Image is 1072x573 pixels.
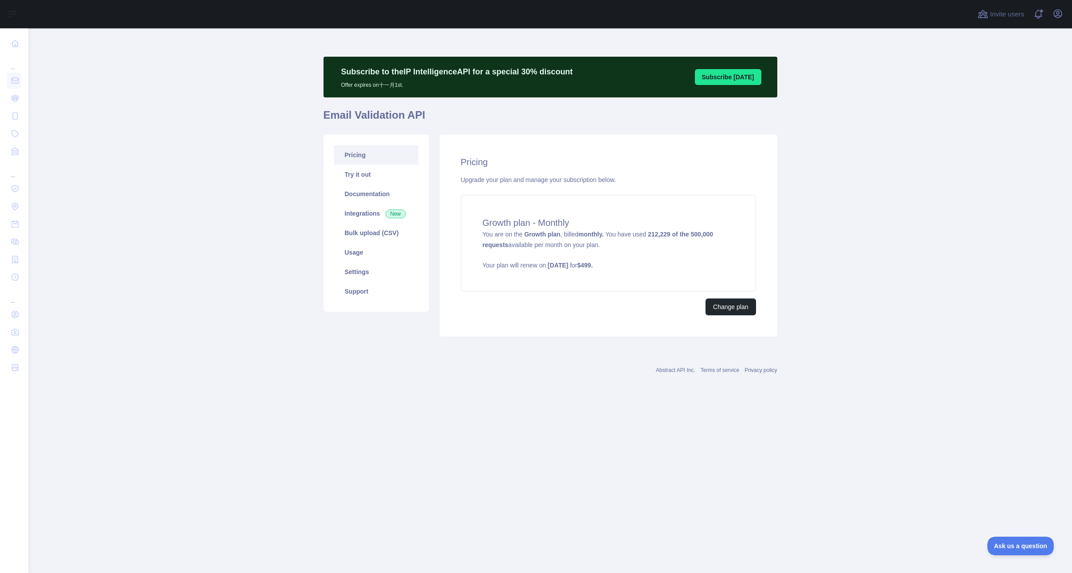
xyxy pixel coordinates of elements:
[578,231,604,238] strong: monthly.
[324,108,777,129] h1: Email Validation API
[976,7,1026,21] button: Invite users
[483,231,734,270] span: You are on the , billed You have used available per month on your plan.
[334,204,418,223] a: Integrations New
[7,53,21,71] div: ...
[386,209,406,218] span: New
[706,298,756,315] button: Change plan
[461,175,756,184] div: Upgrade your plan and manage your subscription below.
[483,217,734,229] h4: Growth plan - Monthly
[334,243,418,262] a: Usage
[334,282,418,301] a: Support
[341,78,573,89] p: Offer expires on 十一月 1st.
[334,262,418,282] a: Settings
[334,184,418,204] a: Documentation
[695,69,761,85] button: Subscribe [DATE]
[987,537,1054,555] iframe: Toggle Customer Support
[7,161,21,179] div: ...
[577,262,593,269] strong: $ 499 .
[483,261,734,270] p: Your plan will renew on for
[334,223,418,243] a: Bulk upload (CSV)
[334,145,418,165] a: Pricing
[990,9,1024,19] span: Invite users
[334,165,418,184] a: Try it out
[745,367,777,373] a: Privacy policy
[701,367,739,373] a: Terms of service
[656,367,695,373] a: Abstract API Inc.
[548,262,568,269] strong: [DATE]
[7,287,21,305] div: ...
[524,231,561,238] strong: Growth plan
[341,66,573,78] p: Subscribe to the IP Intelligence API for a special 30 % discount
[461,156,756,168] h2: Pricing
